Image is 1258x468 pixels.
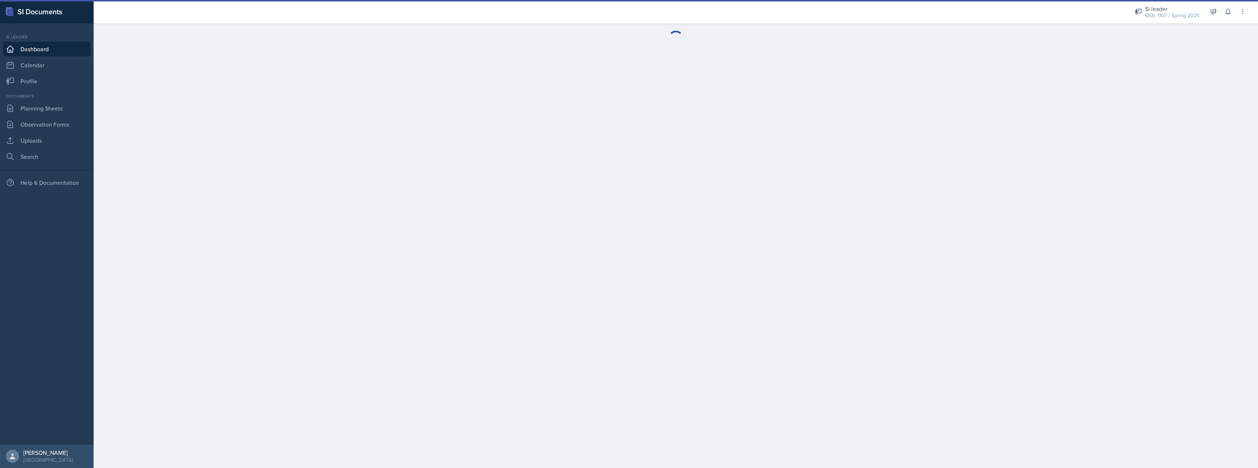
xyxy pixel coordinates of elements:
div: [GEOGRAPHIC_DATA] [23,456,73,464]
a: Calendar [3,58,91,72]
a: Search [3,149,91,164]
a: Profile [3,74,91,89]
div: Documents [3,93,91,100]
div: BIOL 1107 / Spring 2025 [1145,12,1199,19]
div: Help & Documentation [3,175,91,190]
div: Si leader [1145,4,1199,13]
div: [PERSON_NAME] [23,449,73,456]
a: Uploads [3,133,91,148]
a: Observation Forms [3,117,91,132]
a: Planning Sheets [3,101,91,116]
div: Si leader [3,34,91,40]
a: Dashboard [3,42,91,56]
